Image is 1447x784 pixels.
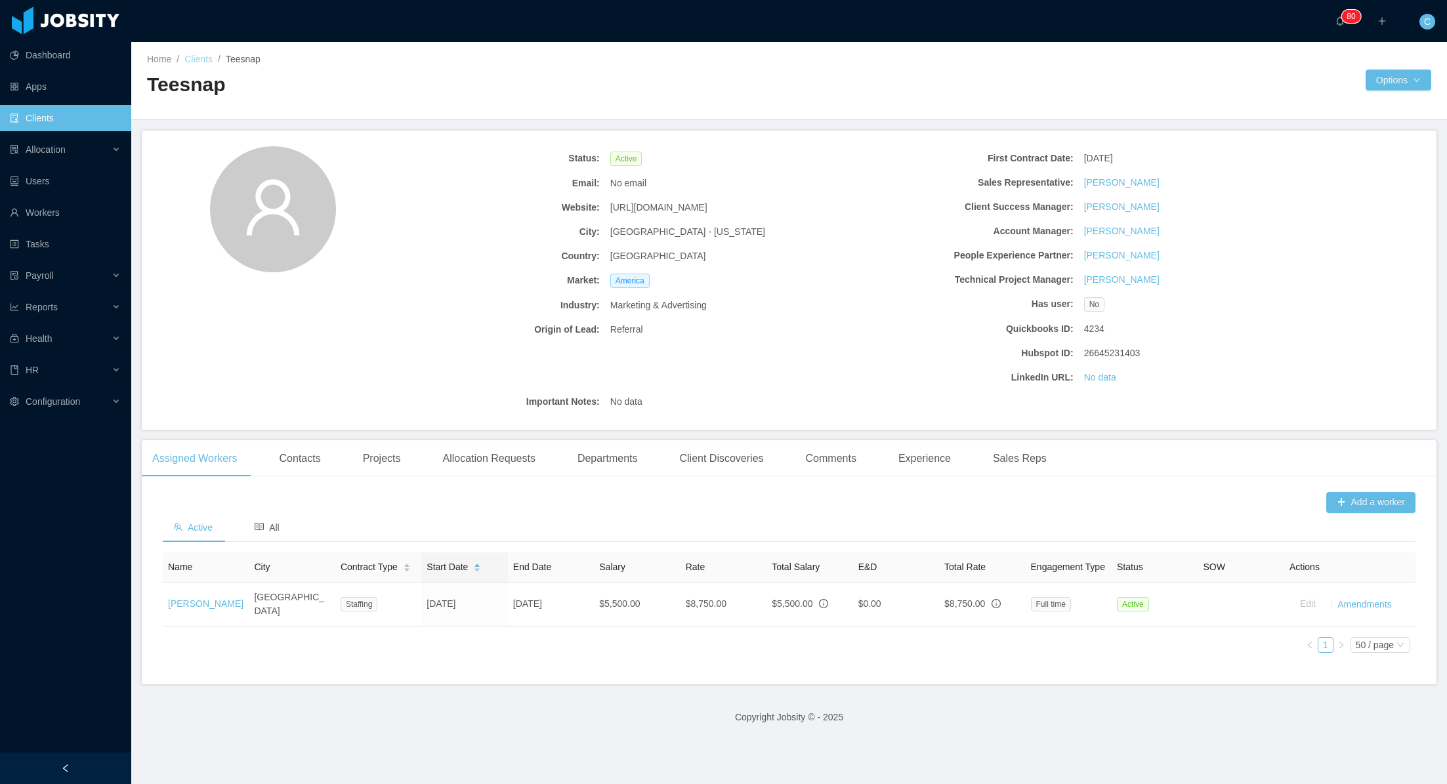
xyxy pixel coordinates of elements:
span: info-circle [819,599,828,608]
b: Sales Representative: [847,176,1074,190]
a: 1 [1318,638,1333,652]
i: icon: caret-up [474,562,481,566]
b: Hubspot ID: [847,346,1074,360]
div: Comments [795,440,867,477]
span: End Date [513,562,551,572]
i: icon: line-chart [10,302,19,312]
i: icon: medicine-box [10,334,19,343]
span: Full time [1031,597,1071,611]
i: icon: setting [10,397,19,406]
span: Active [1117,597,1149,611]
div: Sort [473,562,481,571]
span: [URL][DOMAIN_NAME] [610,201,707,215]
i: icon: bell [1335,16,1345,26]
div: 50 / page [1356,638,1394,652]
td: [DATE] [421,583,507,627]
p: 0 [1351,10,1356,23]
b: Email: [373,176,600,190]
b: Status: [373,152,600,165]
i: icon: down [1396,641,1404,650]
footer: Copyright Jobsity © - 2025 [131,695,1447,740]
a: icon: appstoreApps [10,73,121,100]
span: Rate [686,562,705,572]
span: / [177,54,179,64]
span: / [218,54,220,64]
span: C [1424,14,1431,30]
span: Name [168,562,192,572]
span: Engagement Type [1031,562,1105,572]
span: Configuration [26,396,80,407]
a: [PERSON_NAME] [1084,224,1160,238]
b: Industry: [373,299,600,312]
i: icon: user [241,176,304,239]
span: Allocation [26,144,66,155]
i: icon: caret-down [403,567,410,571]
span: Total Rate [944,562,986,572]
span: Actions [1290,562,1320,572]
b: First Contract Date: [847,152,1074,165]
span: Status [1117,562,1143,572]
li: 1 [1318,637,1333,653]
i: icon: team [173,522,182,531]
span: $5,500.00 [772,598,812,609]
a: Amendments [1337,598,1391,609]
span: 4234 [1084,322,1104,336]
div: Allocation Requests [432,440,545,477]
a: [PERSON_NAME] [1084,200,1160,214]
span: Start Date [427,560,468,574]
h2: Teesnap [147,72,789,98]
a: icon: userWorkers [10,199,121,226]
li: Next Page [1333,637,1349,653]
i: icon: caret-down [474,567,481,571]
td: $8,750.00 [681,583,766,627]
span: Salary [599,562,625,572]
a: Clients [184,54,213,64]
i: icon: plus [1377,16,1387,26]
button: Edit [1290,594,1326,615]
b: People Experience Partner: [847,249,1074,262]
i: icon: right [1337,641,1345,649]
b: Client Success Manager: [847,200,1074,214]
td: $5,500.00 [594,583,680,627]
span: Marketing & Advertising [610,299,707,312]
span: Active [173,522,213,533]
span: Referral [610,323,643,337]
button: Optionsicon: down [1366,70,1431,91]
b: Account Manager: [847,224,1074,238]
a: [PERSON_NAME] [1084,273,1160,287]
span: Payroll [26,270,54,281]
a: [PERSON_NAME] [168,598,243,609]
span: Contract Type [341,560,398,574]
div: Departments [567,440,648,477]
span: Health [26,333,52,344]
div: Sales Reps [982,440,1057,477]
b: Country: [373,249,600,263]
a: [PERSON_NAME] [1084,176,1160,190]
span: No [1084,297,1104,312]
a: [PERSON_NAME] [1084,249,1160,262]
b: Technical Project Manager: [847,273,1074,287]
a: icon: robotUsers [10,168,121,194]
span: HR [26,365,39,375]
div: Client Discoveries [669,440,774,477]
b: City: [373,225,600,239]
b: LinkedIn URL: [847,371,1074,384]
button: icon: plusAdd a worker [1326,492,1416,513]
div: Experience [888,440,961,477]
i: icon: caret-up [403,562,410,566]
span: [GEOGRAPHIC_DATA] - [US_STATE] [610,225,765,239]
li: Previous Page [1302,637,1318,653]
span: $0.00 [858,598,881,609]
a: Home [147,54,171,64]
span: No data [610,395,642,409]
i: icon: file-protect [10,271,19,280]
b: Market: [373,274,600,287]
span: Reports [26,302,58,312]
sup: 80 [1341,10,1360,23]
a: icon: pie-chartDashboard [10,42,121,68]
div: Contacts [269,440,331,477]
span: SOW [1203,562,1225,572]
span: $8,750.00 [944,598,985,609]
td: [DATE] [508,583,594,627]
div: Projects [352,440,411,477]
